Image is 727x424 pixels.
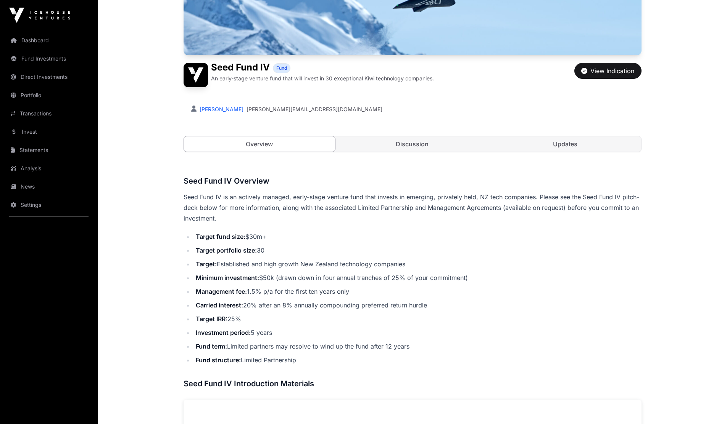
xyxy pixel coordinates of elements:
[6,87,92,104] a: Portfolio
[6,105,92,122] a: Transactions
[198,106,243,112] a: [PERSON_NAME]
[6,123,92,140] a: Invest
[196,301,243,309] strong: Carried interest:
[276,65,287,71] span: Fund
[193,355,642,365] li: Limited Partnership
[196,356,241,364] strong: Fund structure:
[6,32,92,49] a: Dashboard
[6,160,92,177] a: Analysis
[193,231,642,242] li: $30m+
[211,75,434,82] p: An early-stage venture fund that will invest in 30 exceptional Kiwi technology companies.
[193,341,642,352] li: Limited partners may resolve to wind up the fund after 12 years
[184,192,642,224] p: Seed Fund IV is an actively managed, early-stage venture fund that invests in emerging, privately...
[6,142,92,158] a: Statements
[193,245,642,256] li: 30
[211,63,270,73] h1: Seed Fund IV
[196,288,247,295] strong: Management fee:
[6,197,92,213] a: Settings
[184,378,642,390] h3: Seed Fund IV Introduction Materials
[193,327,642,338] li: 5 years
[196,246,257,254] strong: Target portfolio size:
[184,136,336,152] a: Overview
[6,50,92,67] a: Fund Investments
[6,178,92,195] a: News
[337,136,488,152] a: Discussion
[184,63,208,87] img: Seed Fund IV
[196,274,259,282] strong: Minimum investment:
[196,260,217,268] strong: Target:
[196,329,251,336] strong: Investment period:
[193,286,642,297] li: 1.5% p/a for the first ten years only
[196,315,227,323] strong: Target IRR:
[193,314,642,324] li: 25%
[581,66,634,75] div: View Indication
[184,136,641,152] nav: Tabs
[193,272,642,283] li: $50k (drawn down in four annual tranches of 25% of your commitment)
[9,8,70,23] img: Icehouse Ventures Logo
[193,259,642,269] li: Established and high growth New Zealand technology companies
[247,106,382,113] a: [PERSON_NAME][EMAIL_ADDRESS][DOMAIN_NAME]
[490,136,641,152] a: Updates
[196,233,245,240] strong: Target fund size:
[184,175,642,187] h3: Seed Fund IV Overview
[574,70,642,78] a: View Indication
[574,63,642,79] button: View Indication
[193,300,642,310] li: 20% after an 8% annually compounding preferred return hurdle
[6,69,92,85] a: Direct Investments
[196,342,227,350] strong: Fund term:
[689,387,727,424] iframe: Chat Widget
